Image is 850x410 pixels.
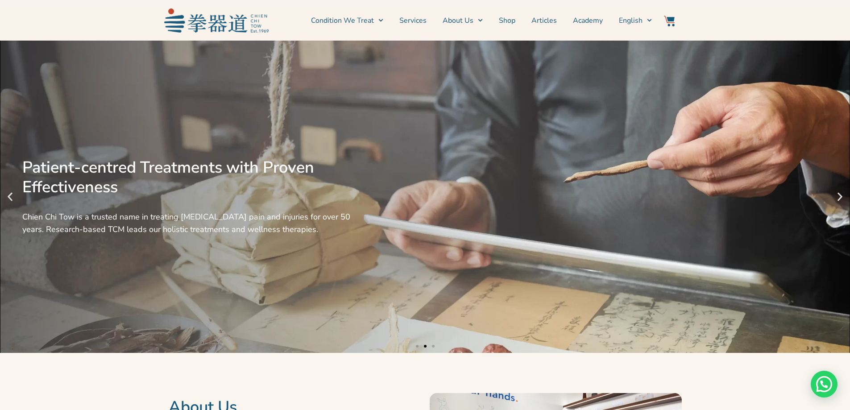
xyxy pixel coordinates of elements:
div: Previous slide [4,191,16,203]
a: About Us [443,9,483,32]
div: Next slide [834,191,846,203]
div: Chien Chi Tow is a trusted name in treating [MEDICAL_DATA] pain and injuries for over 50 years. R... [22,211,352,236]
a: Shop [499,9,515,32]
a: English [619,9,652,32]
a: Articles [531,9,557,32]
span: Go to slide 1 [416,345,419,348]
img: Website Icon-03 [664,16,675,26]
span: Go to slide 3 [432,345,435,348]
a: Services [399,9,427,32]
span: English [619,15,643,26]
a: Condition We Treat [311,9,383,32]
div: Patient-centred Treatments with Proven Effectiveness [22,158,352,197]
nav: Menu [273,9,652,32]
span: Go to slide 2 [424,345,427,348]
a: Academy [573,9,603,32]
